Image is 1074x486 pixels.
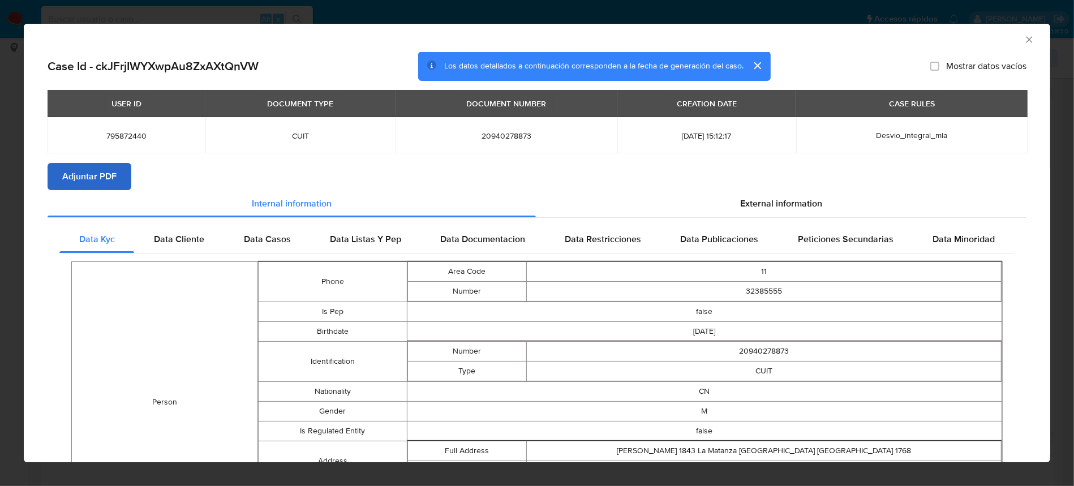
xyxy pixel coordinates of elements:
[407,362,526,381] td: Type
[440,233,525,246] span: Data Documentacion
[407,262,526,282] td: Area Code
[244,233,291,246] span: Data Casos
[24,24,1050,462] div: closure-recommendation-modal
[670,94,744,113] div: CREATION DATE
[631,131,783,141] span: [DATE] 15:12:17
[48,163,131,190] button: Adjuntar PDF
[740,197,822,210] span: External information
[259,262,407,302] td: Phone
[744,52,771,79] button: cerrar
[259,441,407,481] td: Address
[48,59,259,74] h2: Case Id - ckJFrjIWYXwpAu8ZxAXtQnVW
[409,131,604,141] span: 20940278873
[444,61,744,72] span: Los datos detallados a continuación corresponden a la fecha de generación del caso.
[407,282,526,302] td: Number
[946,61,1026,72] span: Mostrar datos vacíos
[798,233,893,246] span: Peticiones Secundarias
[407,461,526,481] td: Gmaps Link
[79,233,115,246] span: Data Kyc
[407,441,526,461] td: Full Address
[526,282,1001,302] td: 32385555
[259,422,407,441] td: Is Regulated Entity
[407,302,1002,322] td: false
[59,226,1015,253] div: Detailed internal info
[526,362,1001,381] td: CUIT
[526,262,1001,282] td: 11
[407,402,1002,422] td: M
[61,131,192,141] span: 795872440
[407,422,1002,441] td: false
[565,233,641,246] span: Data Restricciones
[680,233,758,246] span: Data Publicaciones
[330,233,401,246] span: Data Listas Y Pep
[259,302,407,322] td: Is Pep
[526,441,1001,461] td: [PERSON_NAME] 1843 La Matanza [GEOGRAPHIC_DATA] [GEOGRAPHIC_DATA] 1768
[105,94,148,113] div: USER ID
[930,62,939,71] input: Mostrar datos vacíos
[877,130,948,141] span: Desvio_integral_mla
[933,233,995,246] span: Data Minoridad
[407,342,526,362] td: Number
[407,382,1002,402] td: CN
[252,197,332,210] span: Internal information
[459,94,553,113] div: DOCUMENT NUMBER
[259,382,407,402] td: Nationality
[48,190,1026,217] div: Detailed info
[526,342,1001,362] td: 20940278873
[259,342,407,382] td: Identification
[259,402,407,422] td: Gender
[1024,34,1034,44] button: Cerrar ventana
[154,233,204,246] span: Data Cliente
[219,131,382,141] span: CUIT
[259,322,407,342] td: Birthdate
[260,94,340,113] div: DOCUMENT TYPE
[62,164,117,189] span: Adjuntar PDF
[882,94,942,113] div: CASE RULES
[407,322,1002,342] td: [DATE]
